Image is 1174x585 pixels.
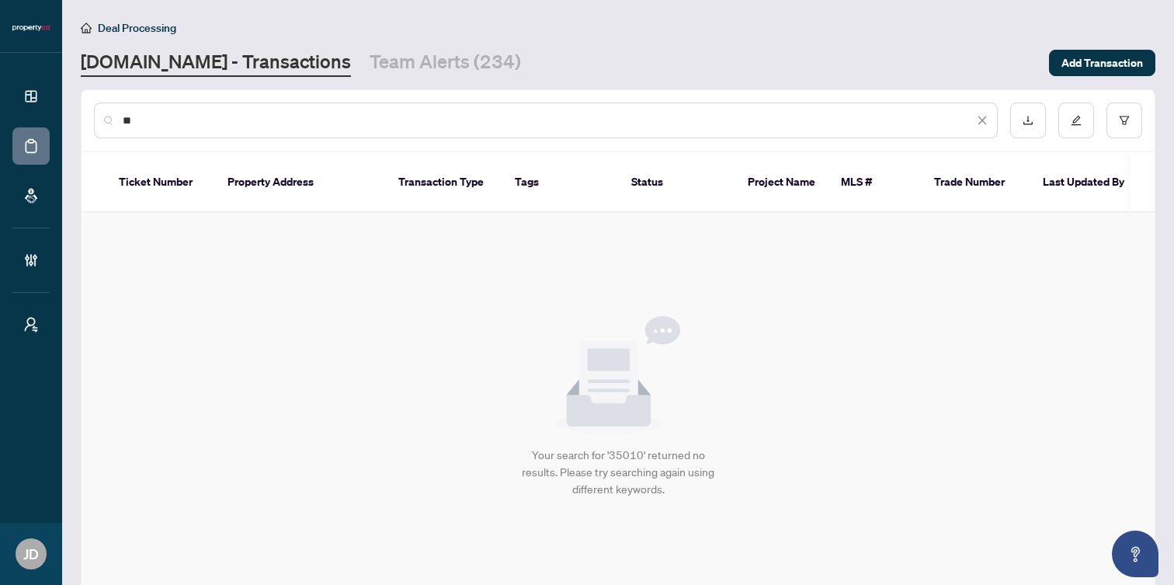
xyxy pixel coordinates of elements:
[922,152,1030,213] th: Trade Number
[1049,50,1155,76] button: Add Transaction
[370,49,521,77] a: Team Alerts (234)
[735,152,828,213] th: Project Name
[1061,50,1143,75] span: Add Transaction
[513,447,724,498] div: Your search for '35010' returned no results. Please try searching again using different keywords.
[1058,103,1094,138] button: edit
[1010,103,1046,138] button: download
[1071,115,1082,126] span: edit
[98,21,176,35] span: Deal Processing
[977,115,988,126] span: close
[386,152,502,213] th: Transaction Type
[619,152,735,213] th: Status
[23,317,39,333] span: user-switch
[81,49,351,77] a: [DOMAIN_NAME] - Transactions
[12,23,50,33] img: logo
[1119,115,1130,126] span: filter
[23,543,39,565] span: JD
[502,152,619,213] th: Tags
[1106,103,1142,138] button: filter
[1023,115,1033,126] span: download
[215,152,386,213] th: Property Address
[81,23,92,33] span: home
[106,152,215,213] th: Ticket Number
[828,152,922,213] th: MLS #
[556,316,680,434] img: Null State Icon
[1030,152,1147,213] th: Last Updated By
[1112,531,1158,577] button: Open asap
